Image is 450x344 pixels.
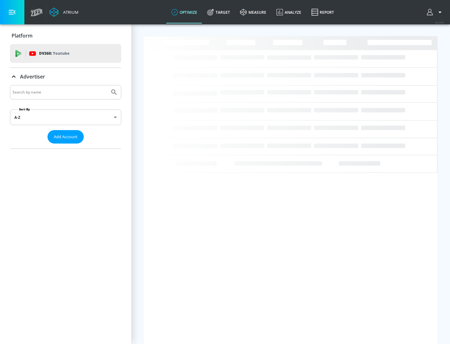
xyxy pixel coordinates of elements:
[10,109,121,125] div: A-Z
[49,8,78,17] a: Atrium
[61,9,78,15] div: Atrium
[10,68,121,85] div: Advertiser
[306,1,339,23] a: Report
[235,1,271,23] a: measure
[39,50,69,57] p: DV360:
[10,85,121,149] div: Advertiser
[12,88,107,96] input: Search by name
[10,144,121,149] nav: list of Advertiser
[10,27,121,44] div: Platform
[54,133,77,140] span: Add Account
[10,44,121,63] div: DV360: Youtube
[202,1,235,23] a: Target
[435,21,444,24] span: v 4.24.0
[166,1,202,23] a: optimize
[53,50,69,57] p: Youtube
[47,130,84,144] button: Add Account
[12,32,32,39] p: Platform
[18,107,31,111] label: Sort By
[20,73,45,80] p: Advertiser
[271,1,306,23] a: Analyze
